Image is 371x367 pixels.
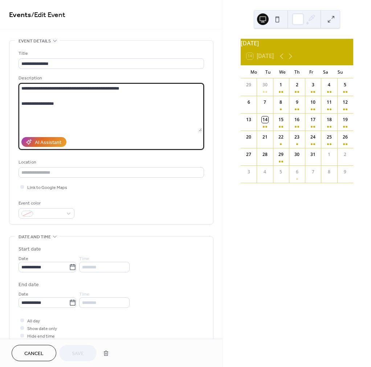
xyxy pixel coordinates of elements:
[319,65,333,78] div: Sa
[310,151,316,158] div: 31
[262,99,268,106] div: 7
[310,169,316,175] div: 7
[278,169,284,175] div: 5
[326,116,333,123] div: 18
[262,169,268,175] div: 4
[27,333,55,340] span: Hide end time
[79,255,89,263] span: Time
[35,139,61,147] div: AI Assistant
[294,99,300,106] div: 9
[19,74,203,82] div: Description
[79,290,89,298] span: Time
[241,39,353,48] div: [DATE]
[278,151,284,158] div: 29
[19,37,51,45] span: Event details
[310,134,316,140] div: 24
[12,345,56,361] button: Cancel
[294,82,300,88] div: 2
[245,169,252,175] div: 3
[245,134,252,140] div: 20
[245,151,252,158] div: 27
[294,134,300,140] div: 23
[278,99,284,106] div: 8
[19,290,28,298] span: Date
[310,99,316,106] div: 10
[27,325,57,333] span: Show date only
[278,134,284,140] div: 22
[326,151,333,158] div: 1
[342,116,348,123] div: 19
[19,158,203,166] div: Location
[342,151,348,158] div: 2
[21,137,66,147] button: AI Assistant
[326,169,333,175] div: 8
[278,116,284,123] div: 15
[262,134,268,140] div: 21
[342,99,348,106] div: 12
[19,199,73,207] div: Event color
[262,82,268,88] div: 30
[304,65,319,78] div: Fr
[27,184,67,191] span: Link to Google Maps
[342,134,348,140] div: 26
[262,116,268,123] div: 14
[261,65,276,78] div: Tu
[294,151,300,158] div: 30
[290,65,304,78] div: Th
[24,350,44,358] span: Cancel
[9,8,31,22] a: Events
[326,82,333,88] div: 4
[27,317,40,325] span: All day
[19,50,203,57] div: Title
[310,116,316,123] div: 17
[326,134,333,140] div: 25
[19,233,51,241] span: Date and time
[310,82,316,88] div: 3
[294,169,300,175] div: 6
[31,8,65,22] span: / Edit Event
[246,65,261,78] div: Mo
[294,116,300,123] div: 16
[342,82,348,88] div: 5
[19,281,39,289] div: End date
[276,65,290,78] div: We
[19,246,41,253] div: Start date
[262,151,268,158] div: 28
[342,169,348,175] div: 9
[278,82,284,88] div: 1
[245,99,252,106] div: 6
[326,99,333,106] div: 11
[245,82,252,88] div: 29
[19,255,28,263] span: Date
[333,65,347,78] div: Su
[245,116,252,123] div: 13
